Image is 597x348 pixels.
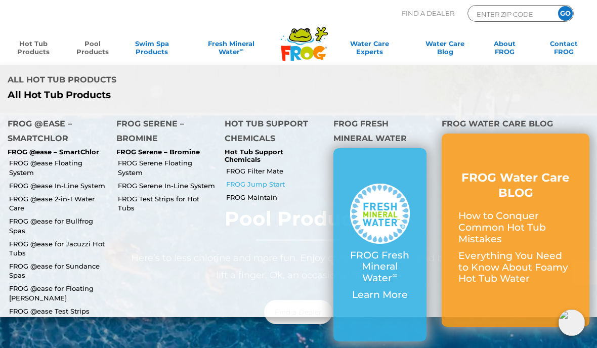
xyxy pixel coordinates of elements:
[8,90,291,101] a: All Hot Tub Products
[118,158,218,177] a: FROG Serene Floating System
[402,5,454,22] p: Find A Dealer
[129,39,175,60] a: Swim SpaProducts
[9,194,109,212] a: FROG @ease 2-in-1 Water Care
[8,72,291,90] h4: All Hot Tub Products
[458,170,573,290] a: FROG Water Care BLOG How to Conquer Common Hot Tub Mistakes Everything You Need to Know About Foa...
[8,148,101,156] p: FROG @ease – SmartChlor
[226,180,326,189] a: FROG Jump Start
[116,116,210,148] h4: FROG Serene – Bromine
[69,39,115,60] a: PoolProducts
[9,239,109,257] a: FROG @ease for Jacuzzi Hot Tubs
[226,193,326,202] a: FROG Maintain
[559,310,585,336] img: openIcon
[350,289,410,301] p: Learn More
[118,181,218,190] a: FROG Serene In-Line System
[476,8,544,20] input: Zip Code Form
[116,148,210,156] p: FROG Serene – Bromine
[225,116,318,148] h4: Hot Tub Support Chemicals
[482,39,528,60] a: AboutFROG
[558,6,573,21] input: GO
[10,39,56,60] a: Hot TubProducts
[240,47,243,53] sup: ∞
[350,250,410,284] p: FROG Fresh Mineral Water
[8,116,101,148] h4: FROG @ease – SmartChlor
[9,284,109,302] a: FROG @ease for Floating [PERSON_NAME]
[118,194,218,212] a: FROG Test Strips for Hot Tubs
[9,158,109,177] a: FROG @ease Floating System
[330,39,409,60] a: Water CareExperts
[9,216,109,235] a: FROG @ease for Bullfrog Spas
[9,181,109,190] a: FROG @ease In-Line System
[9,262,109,280] a: FROG @ease for Sundance Spas
[458,210,573,245] p: How to Conquer Common Hot Tub Mistakes
[225,148,318,164] p: Hot Tub Support Chemicals
[350,184,410,306] a: FROG Fresh Mineral Water∞ Learn More
[422,39,468,60] a: Water CareBlog
[333,116,427,148] h4: FROG Fresh Mineral Water
[9,307,109,316] a: FROG @ease Test Strips
[442,116,589,134] h4: FROG Water Care Blog
[458,170,573,201] h3: FROG Water Care BLOG
[392,271,397,280] sup: ∞
[188,39,274,60] a: Fresh MineralWater∞
[458,250,573,285] p: Everything You Need to Know About Foamy Hot Tub Water
[226,166,326,176] a: FROG Filter Mate
[541,39,587,60] a: ContactFROG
